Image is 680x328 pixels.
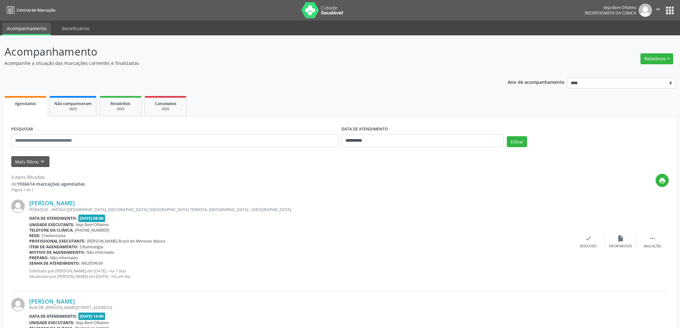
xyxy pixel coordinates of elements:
b: Senha de atendimento: [29,261,80,266]
b: Preparo: [29,255,49,261]
i: keyboard_arrow_down [39,158,46,165]
label: PESQUISAR [11,124,33,134]
strong: 1936614 marcações agendadas [17,181,85,187]
p: Ano de acompanhamento [508,78,565,86]
span: [PERSON_NAME] Brasil de Menezes Massa [87,238,165,244]
span: Veja Bem Oftalmo [76,320,109,325]
div: Página 1 de 1 [11,187,85,193]
b: Unidade executante: [29,320,75,325]
button: Mais filtroskeyboard_arrow_down [11,156,49,167]
span: Resolvidos [111,101,130,106]
img: img [11,298,25,311]
label: DATA DE ATENDIMENTO [342,124,388,134]
b: Unidade executante: [29,222,75,227]
a: Acompanhamento [2,23,51,35]
div: de [11,181,85,187]
div: 3 itens filtrados [11,174,85,181]
i: check [585,235,592,242]
button: Filtrar [507,136,527,147]
span: Oftalmologia [80,244,103,250]
button: Relatórios [640,53,673,64]
div: Resolvido [580,244,596,249]
span: Cancelados [155,101,176,106]
p: Acompanhamento [4,44,474,60]
a: Central de Marcação [4,5,55,15]
b: Data de atendimento: [29,216,77,221]
div: 2025 [149,107,182,111]
button: print [656,174,669,187]
span: Não informado [50,255,78,261]
p: Solicitado por [PERSON_NAME] em [DATE] - há 7 dias Atualizado por [PERSON_NAME] em [DATE] - há um... [29,268,572,279]
div: Mais ações [644,244,661,249]
img: img [639,4,652,17]
b: Rede: [29,233,40,238]
div: 2025 [54,107,92,111]
span: Central de Marcação [17,7,55,13]
span: [PHONE_NUMBER] [75,227,109,233]
i: print [659,177,666,184]
span: M02959639 [81,261,103,266]
div: 2025 [104,107,137,111]
b: Item de agendamento: [29,244,78,250]
b: Telefone da clínica: [29,227,74,233]
span: [DATE] 14:00 [78,313,105,320]
a: [PERSON_NAME] [29,298,75,305]
div: Exportar (PDF) [609,244,632,249]
div: Veja Bem Oftalmo [585,5,636,10]
span: Recepcionista da clínica [585,10,636,16]
button: apps [664,5,676,16]
button:  [652,4,664,17]
img: img [11,199,25,213]
i:  [649,235,656,242]
i:  [655,6,662,13]
p: Acompanhe a situação das marcações correntes e finalizadas [4,60,474,66]
div: RUA DR. [PERSON_NAME][STREET_ADDRESS] [29,305,572,310]
span: Agendados [15,101,36,106]
b: Profissional executante: [29,238,85,244]
div: PORAQUE - ANTIGA [GEOGRAPHIC_DATA], [GEOGRAPHIC_DATA], [GEOGRAPHIC_DATA] TEIMOSA, [GEOGRAPHIC_DAT... [29,207,572,212]
span: Veja Bem Oftalmo [76,222,109,227]
span: Credenciada [42,233,66,238]
span: Não compareceram [54,101,92,106]
a: Beneficiários [58,23,94,34]
span: Não informado [86,250,114,255]
a: [PERSON_NAME] [29,199,75,207]
i: insert_drive_file [617,235,624,242]
b: Data de atendimento: [29,314,77,319]
b: Motivo de agendamento: [29,250,85,255]
span: [DATE] 08:00 [78,215,105,222]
